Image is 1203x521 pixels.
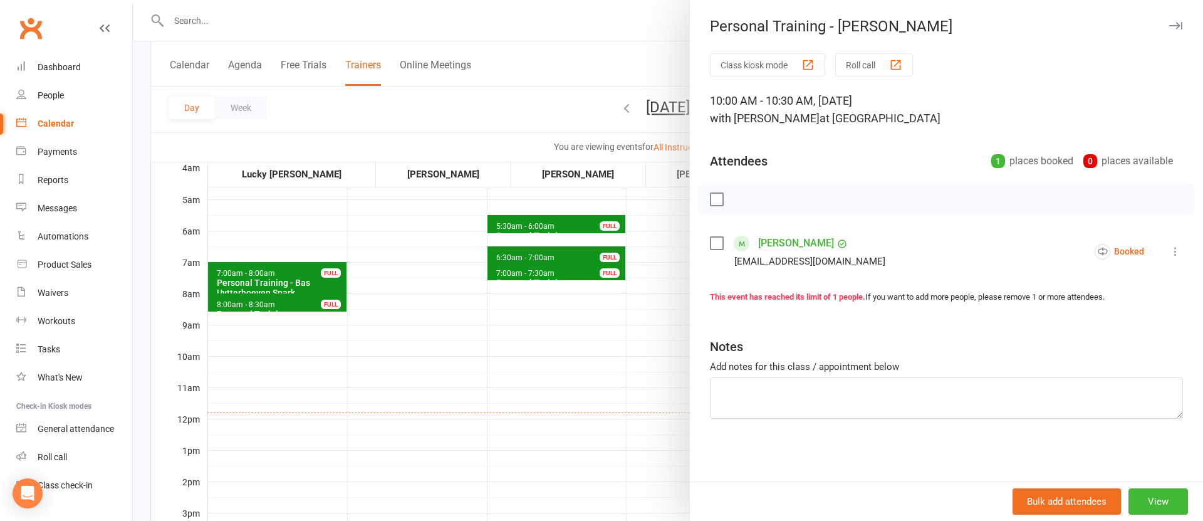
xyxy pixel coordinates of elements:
button: View [1128,488,1188,515]
div: What's New [38,372,83,382]
a: Waivers [16,279,132,307]
div: Automations [38,231,88,241]
a: What's New [16,364,132,392]
div: places booked [991,152,1073,170]
div: Messages [38,203,77,213]
a: Tasks [16,335,132,364]
div: 10:00 AM - 10:30 AM, [DATE] [710,92,1183,127]
a: Automations [16,223,132,251]
div: 0 [1083,154,1097,168]
button: Roll call [835,53,913,76]
div: 1 [991,154,1005,168]
div: Workouts [38,316,75,326]
a: Roll call [16,443,132,471]
div: Notes [710,338,743,355]
div: Payments [38,147,77,157]
div: Add notes for this class / appointment below [710,359,1183,374]
div: Class check-in [38,480,93,490]
div: Calendar [38,118,74,129]
div: People [38,90,64,100]
div: Dashboard [38,62,81,72]
a: Class kiosk mode [16,471,132,500]
div: Roll call [38,452,67,462]
div: Attendees [710,152,768,170]
a: [PERSON_NAME] [758,233,834,253]
button: Class kiosk mode [710,53,825,76]
strong: This event has reached its limit of 1 people. [710,292,865,302]
a: Calendar [16,110,132,138]
div: Booked [1095,244,1144,260]
a: Messages [16,194,132,223]
a: Payments [16,138,132,166]
a: Workouts [16,307,132,335]
div: Waivers [38,288,68,298]
div: Tasks [38,344,60,354]
a: Reports [16,166,132,194]
a: People [16,82,132,110]
span: at [GEOGRAPHIC_DATA] [820,112,940,125]
div: Reports [38,175,68,185]
button: Bulk add attendees [1013,488,1121,515]
div: places available [1083,152,1173,170]
a: Product Sales [16,251,132,279]
div: Product Sales [38,260,91,270]
div: General attendance [38,424,114,434]
div: [EMAIL_ADDRESS][DOMAIN_NAME] [734,253,885,270]
span: with [PERSON_NAME] [710,112,820,125]
div: If you want to add more people, please remove 1 or more attendees. [710,291,1183,304]
a: Dashboard [16,53,132,82]
a: Clubworx [15,13,46,44]
div: Open Intercom Messenger [13,478,43,508]
a: General attendance kiosk mode [16,415,132,443]
div: Personal Training - [PERSON_NAME] [690,18,1203,35]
